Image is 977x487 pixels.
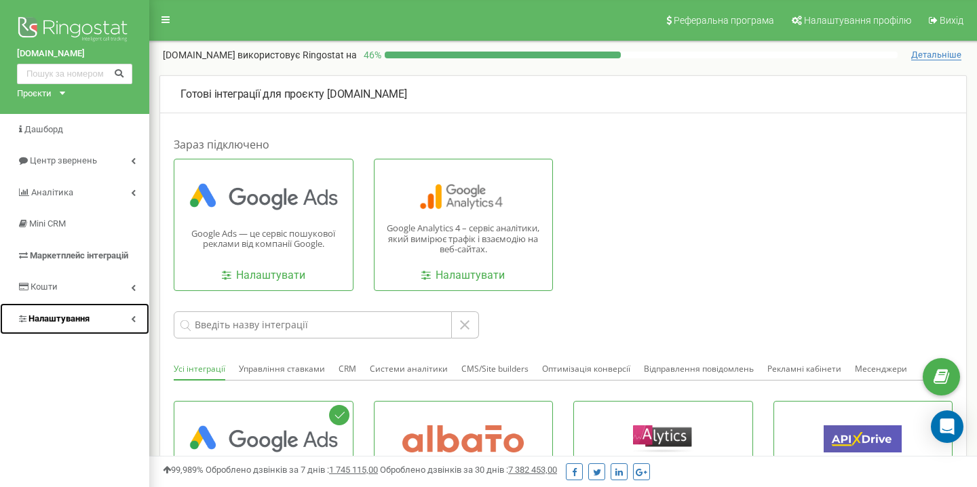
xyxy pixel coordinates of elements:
[542,359,630,379] button: Оптимізація конверсії
[29,218,66,229] span: Mini CRM
[28,313,90,324] span: Налаштування
[370,359,448,379] button: Системи аналітики
[508,465,557,475] u: 7 382 453,00
[17,47,132,60] a: [DOMAIN_NAME]
[174,137,953,152] h1: Зараз підключено
[206,465,378,475] span: Оброблено дзвінків за 7 днів :
[911,50,961,60] span: Детальніше
[30,250,128,260] span: Маркетплейс інтеграцій
[180,87,946,102] p: [DOMAIN_NAME]
[31,281,58,292] span: Кошти
[222,268,305,284] a: Налаштувати
[804,15,911,26] span: Налаштування профілю
[24,124,63,134] span: Дашборд
[931,410,963,443] div: Open Intercom Messenger
[174,359,225,381] button: Усі інтеграції
[329,465,378,475] u: 1 745 115,00
[174,311,452,338] input: Введіть назву інтеграції
[239,359,325,379] button: Управління ставками
[339,359,356,379] button: CRM
[357,48,385,62] p: 46 %
[185,229,343,250] p: Google Ads — це сервіс пошукової реклами від компанії Google.
[461,359,529,379] button: CMS/Site builders
[17,64,132,84] input: Пошук за номером
[163,465,204,475] span: 99,989%
[163,48,357,62] p: [DOMAIN_NAME]
[385,223,543,255] p: Google Analytics 4 – сервіс аналітики, який вимірює трафік і взаємодію на веб-сайтах.
[30,155,97,165] span: Центр звернень
[31,187,73,197] span: Аналiтика
[940,15,963,26] span: Вихід
[421,268,505,284] a: Налаштувати
[644,359,754,379] button: Відправлення повідомлень
[180,87,324,100] span: Готові інтеграції для проєкту
[17,87,52,100] div: Проєкти
[767,359,841,379] button: Рекламні кабінети
[237,50,357,60] span: використовує Ringostat на
[380,465,557,475] span: Оброблено дзвінків за 30 днів :
[674,15,774,26] span: Реферальна програма
[855,359,907,379] button: Месенджери
[17,14,132,47] img: Ringostat logo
